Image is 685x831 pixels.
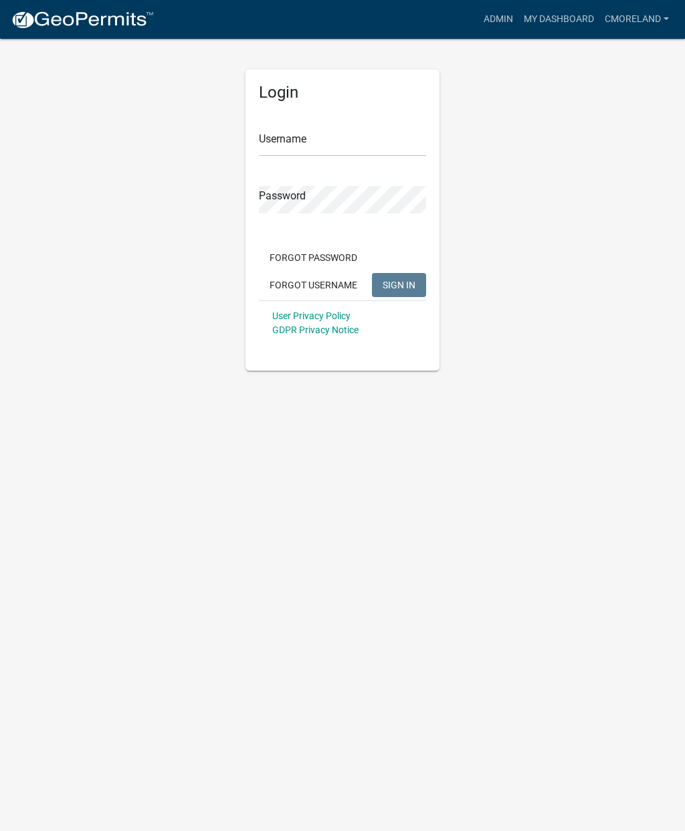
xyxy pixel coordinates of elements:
[383,279,415,290] span: SIGN IN
[599,7,674,32] a: cmoreland
[518,7,599,32] a: My Dashboard
[259,246,368,270] button: Forgot Password
[478,7,518,32] a: Admin
[272,310,351,321] a: User Privacy Policy
[259,273,368,297] button: Forgot Username
[372,273,426,297] button: SIGN IN
[272,325,359,335] a: GDPR Privacy Notice
[259,83,426,102] h5: Login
